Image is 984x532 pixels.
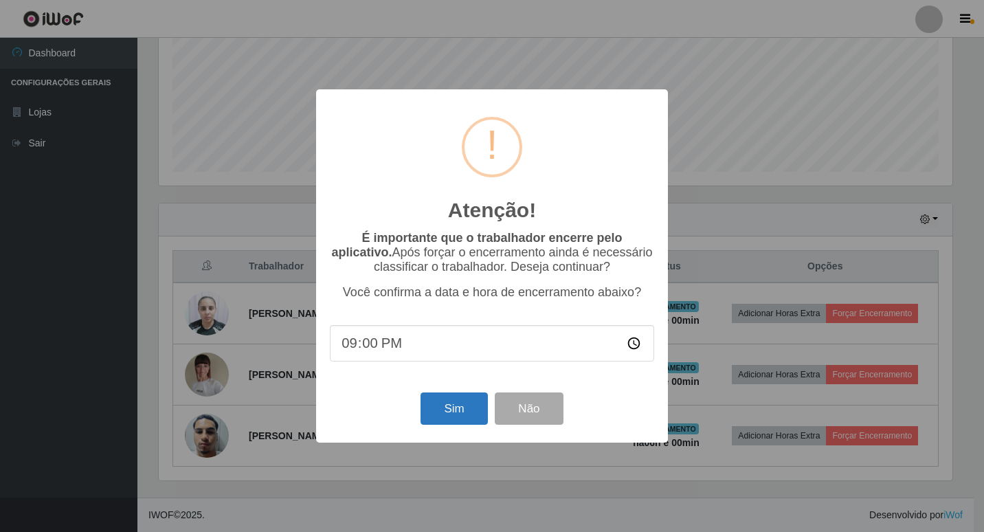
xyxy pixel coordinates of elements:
p: Você confirma a data e hora de encerramento abaixo? [330,285,654,300]
b: É importante que o trabalhador encerre pelo aplicativo. [331,231,622,259]
p: Após forçar o encerramento ainda é necessário classificar o trabalhador. Deseja continuar? [330,231,654,274]
button: Não [495,392,563,425]
button: Sim [421,392,487,425]
h2: Atenção! [448,198,536,223]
